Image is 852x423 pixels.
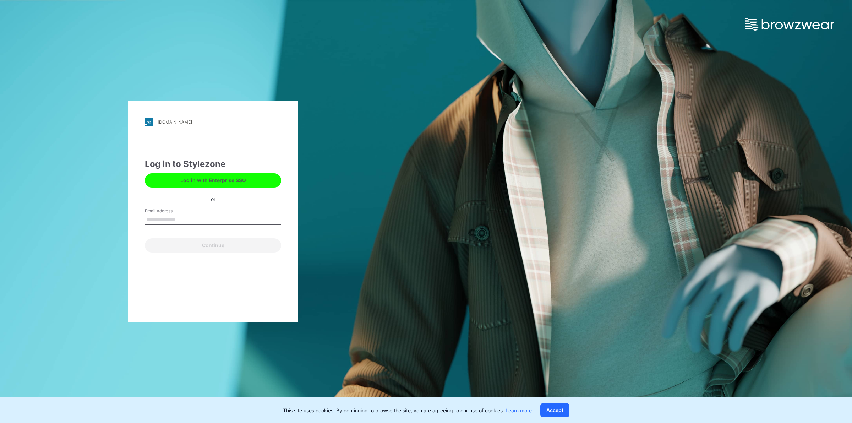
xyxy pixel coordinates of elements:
[506,407,532,413] a: Learn more
[283,407,532,414] p: This site uses cookies. By continuing to browse the site, you are agreeing to our use of cookies.
[145,118,153,126] img: stylezone-logo.562084cfcfab977791bfbf7441f1a819.svg
[745,18,834,31] img: browzwear-logo.e42bd6dac1945053ebaf764b6aa21510.svg
[158,119,192,125] div: [DOMAIN_NAME]
[145,158,281,170] div: Log in to Stylezone
[145,118,281,126] a: [DOMAIN_NAME]
[205,195,221,203] div: or
[145,173,281,188] button: Log in with Enterprise SSO
[145,208,195,214] label: Email Address
[540,403,569,417] button: Accept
